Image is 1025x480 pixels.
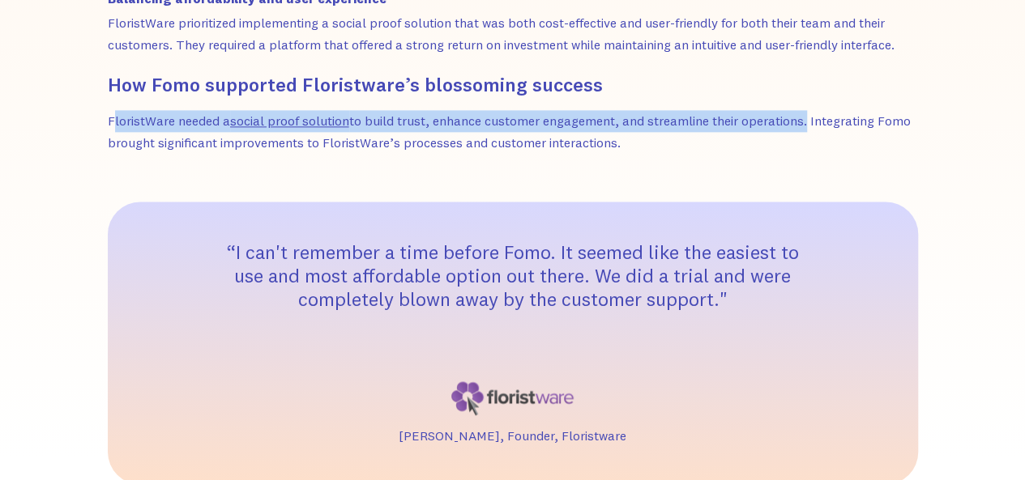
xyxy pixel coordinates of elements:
[230,113,349,129] a: social proof solution
[399,426,626,445] div: [PERSON_NAME], Founder, Floristware
[219,240,807,310] div: “I can't remember a time before Fomo. It seemed like the easiest to use and most affordable optio...
[108,12,918,55] p: FloristWare prioritized implementing a social proof solution that was both cost-effective and use...
[108,71,918,99] h2: How Fomo supported Floristware’s blossoming success
[108,110,918,153] p: FloristWare needed a to build trust, enhance customer engagement, and streamline their operations...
